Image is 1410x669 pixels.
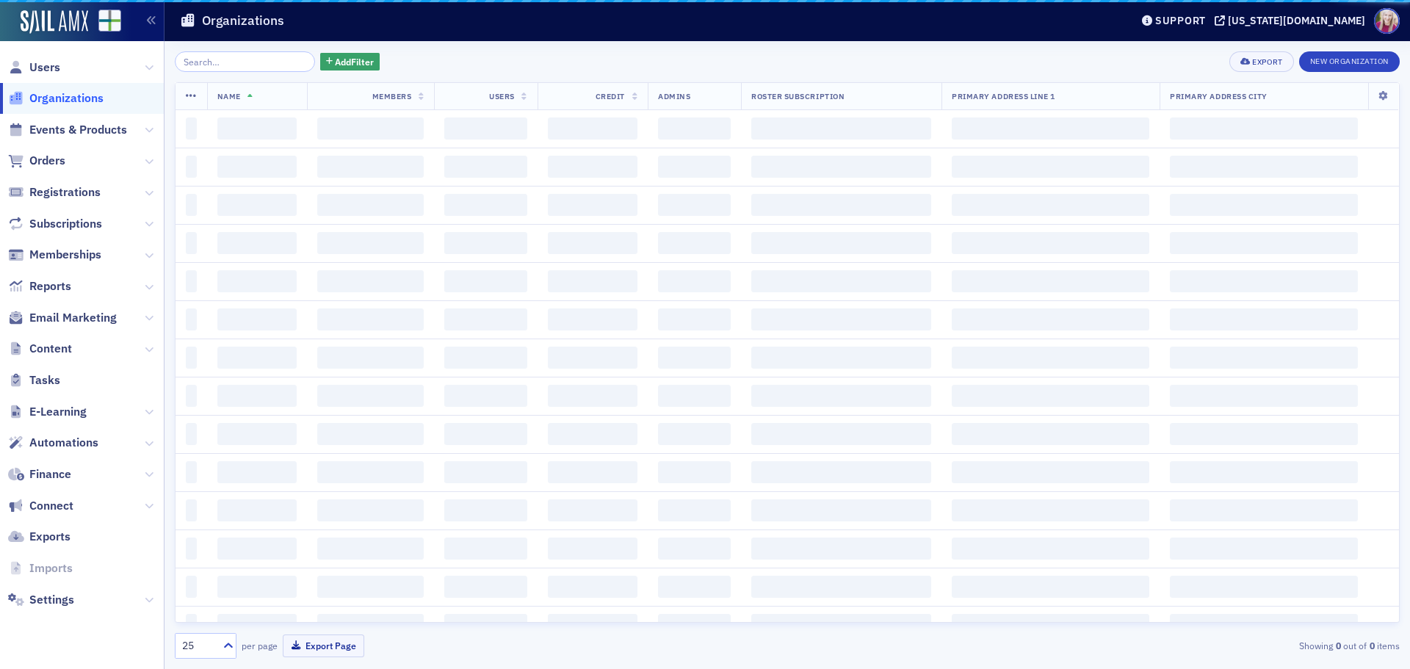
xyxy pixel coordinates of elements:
[186,423,197,445] span: ‌
[444,270,527,292] span: ‌
[317,117,424,140] span: ‌
[283,634,364,657] button: Export Page
[548,270,637,292] span: ‌
[8,529,70,545] a: Exports
[444,461,527,483] span: ‌
[29,310,117,326] span: Email Marketing
[217,347,297,369] span: ‌
[952,423,1149,445] span: ‌
[29,90,104,106] span: Organizations
[952,499,1149,521] span: ‌
[29,278,71,294] span: Reports
[1333,639,1343,652] strong: 0
[186,614,197,636] span: ‌
[8,310,117,326] a: Email Marketing
[1170,232,1358,254] span: ‌
[444,614,527,636] span: ‌
[88,10,121,35] a: View Homepage
[182,638,214,654] div: 25
[29,153,65,169] span: Orders
[175,51,315,72] input: Search…
[186,117,197,140] span: ‌
[217,91,241,101] span: Name
[444,576,527,598] span: ‌
[751,499,931,521] span: ‌
[29,59,60,76] span: Users
[751,308,931,330] span: ‌
[242,639,278,652] label: per page
[217,308,297,330] span: ‌
[1170,385,1358,407] span: ‌
[8,216,102,232] a: Subscriptions
[186,156,197,178] span: ‌
[29,122,127,138] span: Events & Products
[317,499,424,521] span: ‌
[548,232,637,254] span: ‌
[29,592,74,608] span: Settings
[489,91,515,101] span: Users
[952,91,1055,101] span: Primary Address Line 1
[444,232,527,254] span: ‌
[29,216,102,232] span: Subscriptions
[202,12,284,29] h1: Organizations
[29,466,71,482] span: Finance
[444,194,527,216] span: ‌
[444,117,527,140] span: ‌
[1299,51,1400,72] button: New Organization
[29,435,98,451] span: Automations
[751,538,931,560] span: ‌
[29,184,101,200] span: Registrations
[317,156,424,178] span: ‌
[186,461,197,483] span: ‌
[186,538,197,560] span: ‌
[952,308,1149,330] span: ‌
[317,576,424,598] span: ‌
[751,461,931,483] span: ‌
[658,232,731,254] span: ‌
[548,538,637,560] span: ‌
[8,404,87,420] a: E-Learning
[1170,423,1358,445] span: ‌
[186,385,197,407] span: ‌
[8,184,101,200] a: Registrations
[658,347,731,369] span: ‌
[186,232,197,254] span: ‌
[444,308,527,330] span: ‌
[217,194,297,216] span: ‌
[21,10,88,34] a: SailAMX
[8,59,60,76] a: Users
[217,538,297,560] span: ‌
[751,385,931,407] span: ‌
[658,614,731,636] span: ‌
[8,372,60,388] a: Tasks
[317,538,424,560] span: ‌
[1170,194,1358,216] span: ‌
[8,90,104,106] a: Organizations
[1228,14,1365,27] div: [US_STATE][DOMAIN_NAME]
[8,153,65,169] a: Orders
[952,347,1149,369] span: ‌
[952,232,1149,254] span: ‌
[8,466,71,482] a: Finance
[1229,51,1293,72] button: Export
[1170,347,1358,369] span: ‌
[952,385,1149,407] span: ‌
[444,156,527,178] span: ‌
[1170,461,1358,483] span: ‌
[29,404,87,420] span: E-Learning
[186,576,197,598] span: ‌
[1002,639,1400,652] div: Showing out of items
[658,270,731,292] span: ‌
[596,91,625,101] span: Credit
[658,576,731,598] span: ‌
[952,576,1149,598] span: ‌
[1367,639,1377,652] strong: 0
[29,372,60,388] span: Tasks
[98,10,121,32] img: SailAMX
[217,385,297,407] span: ‌
[317,308,424,330] span: ‌
[186,308,197,330] span: ‌
[658,385,731,407] span: ‌
[217,576,297,598] span: ‌
[658,117,731,140] span: ‌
